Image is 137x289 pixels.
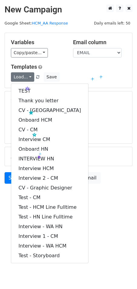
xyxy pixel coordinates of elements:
[11,39,64,46] h5: Variables
[11,115,88,125] a: Onboard HCM
[11,183,88,193] a: CV - Graphic Designer
[11,193,88,202] a: Test - CM
[11,251,88,261] a: Test - Storyboard
[11,144,88,154] a: Onboard HN
[107,260,137,289] iframe: Chat Widget
[5,21,68,25] small: Google Sheet:
[11,241,88,251] a: Interview - WA HCM
[73,39,126,46] h5: Email column
[11,86,88,96] a: TEST
[44,72,59,82] button: Save
[11,222,88,232] a: Interview - WA HN
[11,125,88,135] a: CV - CM
[92,20,132,27] span: Daily emails left: 50
[11,164,88,173] a: Interview HCM
[92,21,132,25] a: Daily emails left: 50
[11,154,88,164] a: INTERVIEW HN
[11,232,88,241] a: Interview 1 - CM
[5,172,25,184] a: Send
[11,106,88,115] a: CV - [GEOGRAPHIC_DATA]
[11,212,88,222] a: Test - HN Line Fulltime
[32,21,68,25] a: HCM_AA Response
[11,96,88,106] a: Thank you letter
[11,135,88,144] a: Interview CM
[11,64,37,70] a: Templates
[11,48,48,57] a: Copy/paste...
[11,202,88,212] a: Test - HCM Line Fulltime
[5,5,132,15] h2: New Campaign
[11,173,88,183] a: Interview 2 - CM
[11,72,34,82] a: Load...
